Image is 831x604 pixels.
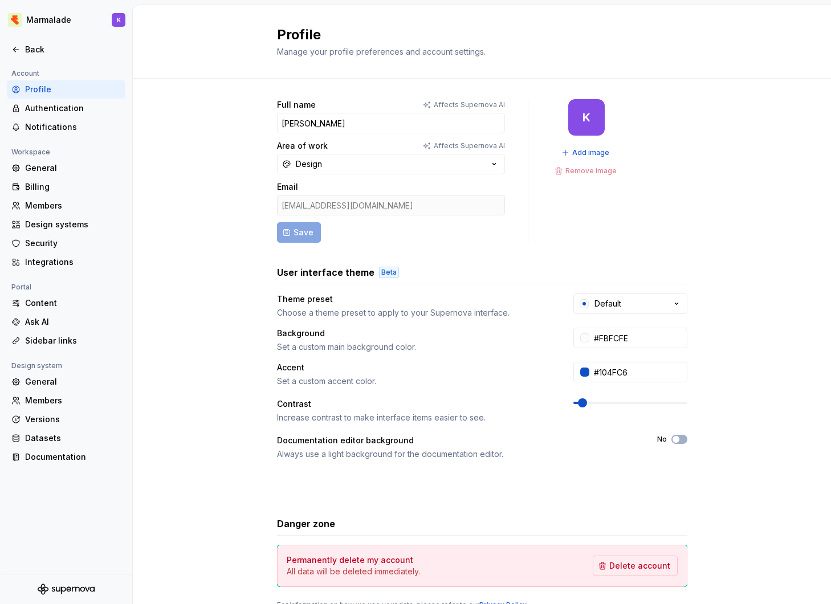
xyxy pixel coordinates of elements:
a: Datasets [7,429,125,447]
a: Content [7,294,125,312]
div: Notifications [25,121,121,133]
a: Versions [7,410,125,428]
a: Sidebar links [7,332,125,350]
div: Members [25,395,121,406]
div: Always use a light background for the documentation editor. [277,448,637,460]
h3: User interface theme [277,266,374,279]
p: All data will be deleted immediately. [287,566,420,577]
p: Affects Supernova AI [434,141,505,150]
div: Background [277,328,325,339]
span: Manage your profile preferences and account settings. [277,47,486,56]
span: Add image [572,148,609,157]
a: Members [7,197,125,215]
button: MarmaladeK [2,7,130,32]
div: Content [25,297,121,309]
span: Delete account [609,560,670,572]
div: Integrations [25,256,121,268]
a: Members [7,391,125,410]
a: Authentication [7,99,125,117]
div: Account [7,67,44,80]
a: General [7,373,125,391]
a: General [7,159,125,177]
div: Design systems [25,219,121,230]
div: Versions [25,414,121,425]
div: Beta [379,267,399,278]
div: Sidebar links [25,335,121,346]
div: Marmalade [26,14,71,26]
div: Members [25,200,121,211]
a: Design systems [7,215,125,234]
h2: Profile [277,26,674,44]
button: Default [573,293,687,314]
div: Increase contrast to make interface items easier to see. [277,412,553,423]
div: Theme preset [277,293,333,305]
a: Profile [7,80,125,99]
div: Authentication [25,103,121,114]
div: Workspace [7,145,55,159]
a: Ask AI [7,313,125,331]
div: General [25,376,121,387]
div: Profile [25,84,121,95]
div: Documentation [25,451,121,463]
label: Email [277,181,298,193]
div: Default [594,298,621,309]
div: Portal [7,280,36,294]
div: Design system [7,359,67,373]
div: Accent [277,362,304,373]
h3: Danger zone [277,517,335,530]
div: Back [25,44,121,55]
div: General [25,162,121,174]
img: 0c8ec410-ab69-418c-8431-7901308c68af.png [8,13,22,27]
div: K [117,15,121,25]
input: #FFFFFF [589,328,687,348]
a: Integrations [7,253,125,271]
a: Security [7,234,125,252]
div: Set a custom accent color. [277,376,553,387]
a: Documentation [7,448,125,466]
div: Security [25,238,121,249]
div: Contrast [277,398,311,410]
div: Datasets [25,432,121,444]
button: Delete account [593,556,678,576]
label: Full name [277,99,316,111]
div: Design [296,158,322,170]
div: Choose a theme preset to apply to your Supernova interface. [277,307,553,319]
label: No [657,435,667,444]
a: Notifications [7,118,125,136]
a: Billing [7,178,125,196]
button: Add image [558,145,614,161]
div: Ask AI [25,316,121,328]
div: Billing [25,181,121,193]
h4: Permanently delete my account [287,554,413,566]
a: Back [7,40,125,59]
div: Set a custom main background color. [277,341,553,353]
input: #104FC6 [589,362,687,382]
div: Documentation editor background [277,435,414,446]
p: Affects Supernova AI [434,100,505,109]
div: K [582,113,590,122]
label: Area of work [277,140,328,152]
svg: Supernova Logo [38,583,95,595]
